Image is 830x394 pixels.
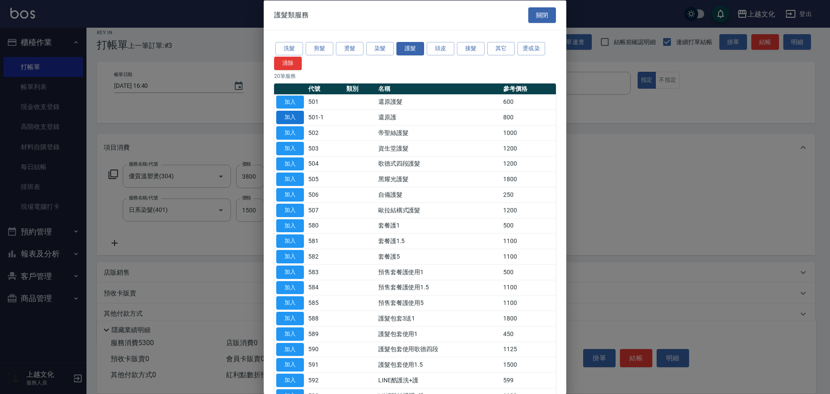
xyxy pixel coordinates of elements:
[376,342,501,357] td: 護髮包套使用歌德四段
[306,94,344,110] td: 501
[276,312,304,325] button: 加入
[501,83,556,94] th: 參考價格
[276,250,304,263] button: 加入
[376,125,501,141] td: 帝聖絲護髮
[501,295,556,311] td: 1100
[376,171,501,187] td: 黑耀光護髮
[376,83,501,94] th: 名稱
[501,264,556,280] td: 500
[501,187,556,202] td: 250
[344,83,376,94] th: 類別
[376,295,501,311] td: 預售套餐護使用5
[376,280,501,295] td: 預售套餐護使用1.5
[276,111,304,124] button: 加入
[306,141,344,156] td: 503
[501,94,556,110] td: 600
[306,264,344,280] td: 583
[501,218,556,234] td: 500
[306,156,344,172] td: 504
[306,357,344,372] td: 591
[376,109,501,125] td: 還原護
[396,42,424,55] button: 護髮
[276,203,304,217] button: 加入
[276,95,304,109] button: 加入
[306,311,344,326] td: 588
[376,94,501,110] td: 還原護髮
[306,42,333,55] button: 剪髮
[276,343,304,356] button: 加入
[376,187,501,202] td: 自備護髮
[306,280,344,295] td: 584
[501,202,556,218] td: 1200
[306,109,344,125] td: 501-1
[376,326,501,342] td: 護髮包套使用1
[501,171,556,187] td: 1800
[376,202,501,218] td: 歐拉結構式護髮
[276,374,304,387] button: 加入
[376,141,501,156] td: 資生堂護髮
[276,141,304,155] button: 加入
[276,358,304,372] button: 加入
[276,265,304,279] button: 加入
[501,326,556,342] td: 450
[376,233,501,249] td: 套餐護1.5
[274,10,309,19] span: 護髮類服務
[517,42,545,55] button: 燙或染
[306,295,344,311] td: 585
[457,42,485,55] button: 接髮
[376,357,501,372] td: 護髮包套使用1.5
[306,342,344,357] td: 590
[376,264,501,280] td: 預售套餐護使用1
[306,372,344,388] td: 592
[376,311,501,326] td: 護髮包套3送1
[306,326,344,342] td: 589
[274,72,556,80] p: 20 筆服務
[487,42,515,55] button: 其它
[275,42,303,55] button: 洗髮
[276,126,304,140] button: 加入
[276,219,304,232] button: 加入
[276,296,304,310] button: 加入
[306,187,344,202] td: 506
[306,233,344,249] td: 581
[276,327,304,340] button: 加入
[306,83,344,94] th: 代號
[501,280,556,295] td: 1100
[306,171,344,187] td: 505
[501,342,556,357] td: 1125
[336,42,364,55] button: 燙髮
[276,188,304,202] button: 加入
[276,234,304,248] button: 加入
[501,249,556,264] td: 1100
[376,218,501,234] td: 套餐護1
[274,56,302,70] button: 清除
[501,372,556,388] td: 599
[501,311,556,326] td: 1800
[376,156,501,172] td: 歌德式四段護髮
[427,42,454,55] button: 頭皮
[306,218,344,234] td: 580
[376,372,501,388] td: LINE酷護洗+護
[528,7,556,23] button: 關閉
[306,202,344,218] td: 507
[501,233,556,249] td: 1100
[501,109,556,125] td: 800
[366,42,394,55] button: 染髮
[306,125,344,141] td: 502
[276,173,304,186] button: 加入
[501,125,556,141] td: 1000
[276,281,304,294] button: 加入
[306,249,344,264] td: 582
[501,141,556,156] td: 1200
[376,249,501,264] td: 套餐護5
[276,157,304,170] button: 加入
[501,357,556,372] td: 1500
[501,156,556,172] td: 1200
